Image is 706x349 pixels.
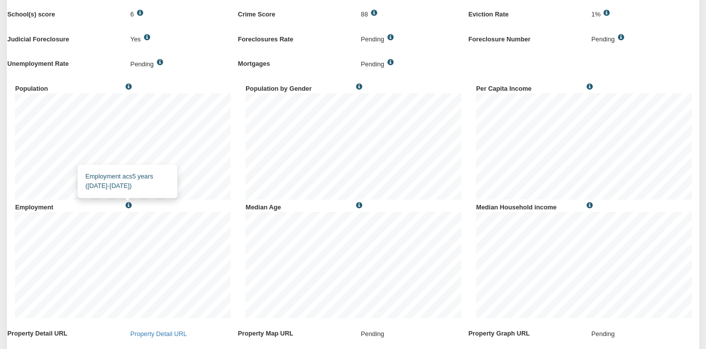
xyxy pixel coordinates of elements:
label: School(s) score [7,6,122,19]
label: Population by Gender [245,81,353,93]
label: Per Capita Income [476,81,584,93]
label: Property Detail URL [7,326,122,338]
p: 88 [361,6,368,23]
p: Yes [130,31,141,48]
label: Foreclosure Number [468,31,583,44]
label: Population [15,81,122,93]
label: Crime Score [238,6,353,19]
label: Foreclosures Rate [238,31,353,44]
label: Employment [15,199,122,212]
p: Pending [361,56,384,73]
p: Pending [591,326,614,343]
label: Eviction Rate [468,6,583,19]
label: Property Map URL [238,326,353,338]
p: Pending [130,56,154,73]
p: 1% [591,6,600,23]
label: Property Graph URL [468,326,583,338]
label: Median Age [245,199,353,212]
label: Judicial Foreclosure [7,31,122,44]
label: Median Household income [476,199,584,212]
a: Property Detail URL [130,330,187,338]
div: Employment acs5 years ([DATE]-[DATE]) [78,165,177,198]
label: Unemployment Rate [7,56,122,68]
p: Pending [361,326,384,343]
p: 6 [130,6,134,23]
p: Pending [591,31,614,48]
label: Mortgages [238,56,353,68]
p: Pending [361,31,384,48]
